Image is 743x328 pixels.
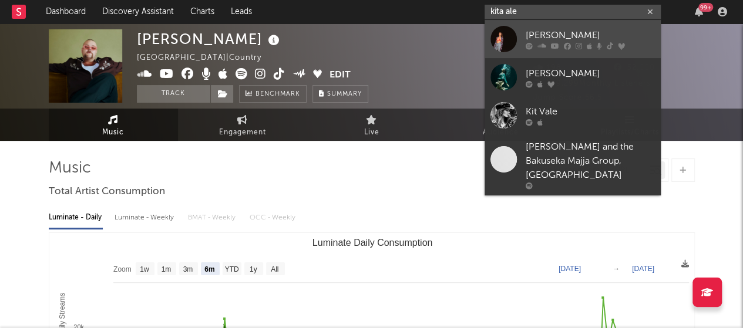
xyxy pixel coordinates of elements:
div: [PERSON_NAME] [137,29,283,49]
span: Total Artist Consumption [49,185,165,199]
text: 1y [249,265,257,273]
a: [PERSON_NAME] [485,20,661,58]
a: [PERSON_NAME] [485,58,661,96]
text: → [613,265,620,273]
a: Live [307,109,436,141]
text: [DATE] [559,265,581,273]
text: Zoom [113,265,132,273]
a: Engagement [178,109,307,141]
text: 1w [140,265,149,273]
text: 6m [204,265,214,273]
div: [PERSON_NAME] [526,28,655,42]
text: Luminate Daily Consumption [312,238,432,248]
div: [PERSON_NAME] and the Bakuseka Majja Group, [GEOGRAPHIC_DATA] [526,140,655,182]
div: [PERSON_NAME] [526,66,655,80]
a: Music [49,109,178,141]
span: Music [102,126,124,140]
text: YTD [224,265,238,273]
text: [DATE] [632,265,654,273]
button: Track [137,85,210,103]
a: Audience [436,109,566,141]
span: Summary [327,91,362,97]
input: Search for artists [485,5,661,19]
div: Luminate - Daily [49,208,103,228]
button: Summary [312,85,368,103]
a: Benchmark [239,85,307,103]
button: 99+ [695,7,703,16]
div: [GEOGRAPHIC_DATA] | Country [137,51,275,65]
text: 1m [161,265,171,273]
div: 99 + [698,3,713,12]
span: Engagement [219,126,266,140]
a: Kit Vale [485,96,661,134]
div: Luminate - Weekly [115,208,176,228]
a: [PERSON_NAME] and the Bakuseka Majja Group, [GEOGRAPHIC_DATA] [485,134,661,195]
text: All [271,265,278,273]
span: Benchmark [255,87,300,102]
span: Audience [483,126,519,140]
span: Live [364,126,379,140]
div: Kit Vale [526,104,655,119]
text: 3m [183,265,193,273]
button: Edit [330,68,351,83]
